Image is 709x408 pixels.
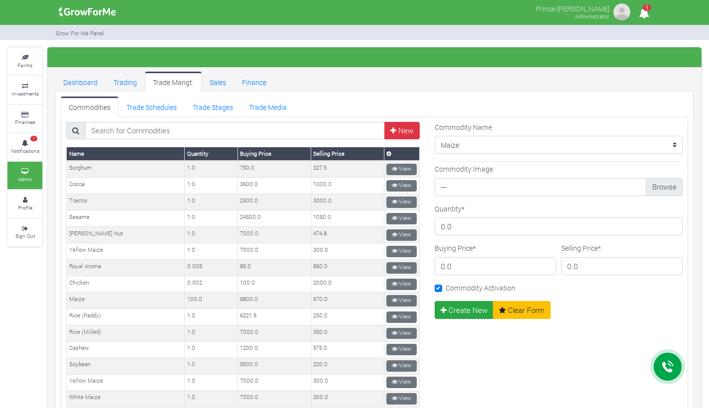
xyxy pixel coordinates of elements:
[7,48,42,75] a: Farms
[643,4,651,11] span: 1
[237,243,311,260] td: 7000.0
[311,309,384,325] td: 250.0
[561,243,601,253] label: Selling Price
[386,328,417,339] a: View
[446,283,515,293] label: Commodity Activation
[185,309,238,325] td: 1.0
[237,147,311,161] th: Buying Price
[311,178,384,194] td: 1000.0
[15,232,35,239] small: Sign Out
[30,136,37,142] span: 1
[85,122,385,140] input: Search for Commodities
[311,210,384,227] td: 1050.0
[67,293,185,309] td: Maize
[56,29,104,37] small: Grow For Me Panel
[185,161,238,177] td: 1.0
[67,309,185,325] td: Rice (Paddy)
[435,122,492,132] label: Commodity Name
[67,358,185,374] td: Soybean
[237,178,311,194] td: 3600.0
[634,2,654,24] i: Notifications
[237,325,311,342] td: 7000.0
[185,178,238,194] td: 1.0
[311,227,384,243] td: 474.8
[67,391,185,407] td: White Maize
[7,105,42,132] a: Finances
[67,374,185,391] td: Yellow Maize
[384,122,420,140] a: New
[237,391,311,407] td: 7000.0
[67,276,185,293] td: Chicken
[11,147,39,154] small: Notifications
[7,76,42,103] a: Investments
[536,2,609,14] p: Prince-[PERSON_NAME]
[311,194,384,210] td: 3000.0
[185,341,238,358] td: 1.0
[185,276,238,293] td: 0.002
[435,178,683,196] label: ---
[311,391,384,407] td: 300.0
[237,341,311,358] td: 1200.0
[185,97,241,116] a: Trade Stages
[386,279,417,290] a: View
[237,210,311,227] td: 24500.0
[386,295,417,306] a: View
[634,9,654,19] a: 1
[311,341,384,358] td: 575.0
[435,243,476,253] label: Buying Price
[185,147,238,161] th: Quantity
[185,227,238,243] td: 1.0
[145,72,202,92] a: Trade Mangt.
[67,147,185,161] th: Name
[237,194,311,210] td: 2500.0
[237,374,311,391] td: 7000.0
[67,325,185,342] td: Rice (Milled)
[237,227,311,243] td: 7000.0
[386,164,417,175] a: View
[311,161,384,177] td: 327.5
[386,229,417,241] a: View
[237,260,311,276] td: 85.0
[575,12,609,20] small: Administrator
[435,164,493,174] label: Commodity Image
[386,197,417,208] a: View
[7,162,42,189] a: Admin
[386,377,417,388] a: View
[67,161,185,177] td: Sorghum
[237,309,311,325] td: 6221.9
[202,72,234,92] a: Sales
[311,276,384,293] td: 2000.0
[237,161,311,177] td: 750.0
[185,293,238,309] td: 100.0
[435,301,494,319] button: Create New
[386,344,417,355] a: View
[67,178,185,194] td: Cocoa
[7,133,42,161] a: 1 Notifications
[67,194,185,210] td: Tractor
[185,260,238,276] td: 0.005
[106,72,145,92] a: Trading
[185,194,238,210] td: 1.0
[234,72,274,92] a: Finance
[386,246,417,257] a: View
[185,210,238,227] td: 1.0
[386,213,417,224] a: View
[237,276,311,293] td: 100.0
[67,260,185,276] td: Royal Aroma
[237,358,311,374] td: 5500.0
[15,118,35,125] small: Finances
[311,260,384,276] td: 850.0
[18,176,32,183] small: Admin
[67,227,185,243] td: [PERSON_NAME] Nut
[18,204,32,211] small: Profile
[7,219,42,246] a: Sign Out
[493,301,551,319] a: Clear Form
[386,180,417,192] a: View
[386,262,417,274] a: View
[311,325,384,342] td: 350.0
[11,90,39,97] small: Investments
[61,97,118,116] a: Commodities
[311,293,384,309] td: 670.0
[67,341,185,358] td: Cashew
[386,311,417,323] a: View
